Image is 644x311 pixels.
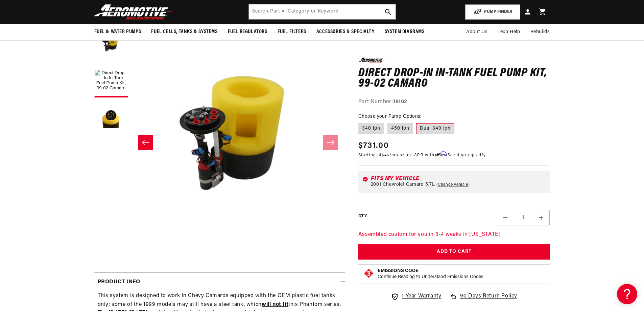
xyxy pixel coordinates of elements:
[358,123,384,134] label: 340 lph
[358,97,550,106] div: Part Number:
[391,292,441,301] a: 1 Year Warranty
[94,272,345,292] summary: Product Info
[358,113,422,120] legend: Choose your Pump Options:
[448,153,486,157] a: See if you qualify - Learn more about Affirm Financing (opens in modal)
[98,278,140,287] h2: Product Info
[94,26,345,258] media-gallery: Gallery Viewer
[378,268,483,280] button: Emissions CodeContinue Reading to Understand Emissions Codes
[382,153,389,157] span: $46
[262,302,288,307] strong: will not fit
[358,68,550,89] h1: Direct Drop-In In-Tank Fuel Pump Kit, 99-02 Camaro
[358,214,367,219] label: QTY
[466,29,487,35] span: About Us
[89,24,146,40] summary: Fuel & Water Pumps
[316,28,375,36] span: Accessories & Specialty
[402,292,441,301] span: 1 Year Warranty
[151,28,217,36] span: Fuel Cells, Tanks & Systems
[465,4,520,20] button: PUMP FINDER
[278,28,306,36] span: Fuel Filters
[358,152,486,158] p: Starting at /mo or 0% APR with .
[249,4,396,19] input: Search by Part Number, Category or Keyword
[363,268,374,279] img: Emissions code
[358,230,550,239] p: Assembled custom for you in 3-4 weeks in [US_STATE]
[460,292,517,307] span: 90 Days Return Policy
[371,182,435,187] span: 2001 Chevrolet Camaro 5.7L
[146,24,222,40] summary: Fuel Cells, Tanks & Systems
[498,28,520,36] span: Tech Help
[358,244,550,260] button: Add to Cart
[94,26,128,60] button: Load image 3 in gallery view
[92,4,176,20] img: Aeromotive
[449,292,517,307] a: 90 Days Return Policy
[272,24,311,40] summary: Fuel Filters
[385,28,425,36] span: System Diagrams
[94,28,141,36] span: Fuel & Water Pumps
[461,24,493,40] a: About Us
[416,123,454,134] label: Dual 340 lph
[393,99,407,104] strong: 19102
[435,151,447,156] span: Affirm
[94,101,128,135] button: Load image 2 in gallery view
[378,268,419,273] strong: Emissions Code
[311,24,380,40] summary: Accessories & Specialty
[138,135,153,150] button: Slide left
[378,274,483,280] p: Continue Reading to Understand Emissions Codes
[380,24,430,40] summary: System Diagrams
[323,135,338,150] button: Slide right
[525,24,555,40] summary: Rebuilds
[371,176,546,181] div: Fits my vehicle
[387,123,413,134] label: 450 lph
[530,28,550,36] span: Rebuilds
[228,28,267,36] span: Fuel Regulators
[381,4,396,19] button: search button
[223,24,272,40] summary: Fuel Regulators
[493,24,525,40] summary: Tech Help
[94,64,128,97] button: Load image 1 in gallery view
[436,182,470,187] a: Change vehicle
[358,139,389,152] span: $731.00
